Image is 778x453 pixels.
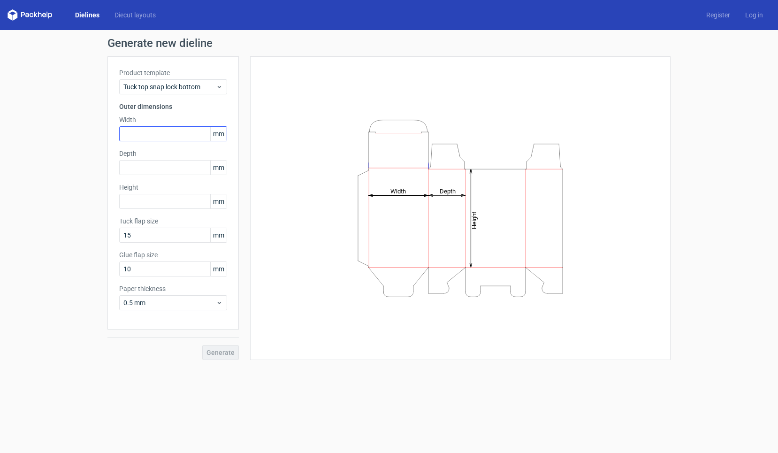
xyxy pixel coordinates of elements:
label: Product template [119,68,227,77]
span: mm [210,127,227,141]
a: Register [699,10,738,20]
h3: Outer dimensions [119,102,227,111]
label: Width [119,115,227,124]
tspan: Depth [440,187,456,194]
label: Height [119,183,227,192]
label: Glue flap size [119,250,227,260]
a: Log in [738,10,770,20]
span: mm [210,161,227,175]
label: Tuck flap size [119,216,227,226]
span: 0.5 mm [123,298,216,307]
a: Dielines [68,10,107,20]
tspan: Height [471,211,478,229]
span: Tuck top snap lock bottom [123,82,216,92]
span: mm [210,194,227,208]
label: Depth [119,149,227,158]
a: Diecut layouts [107,10,163,20]
tspan: Width [390,187,406,194]
label: Paper thickness [119,284,227,293]
h1: Generate new dieline [107,38,671,49]
span: mm [210,228,227,242]
span: mm [210,262,227,276]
